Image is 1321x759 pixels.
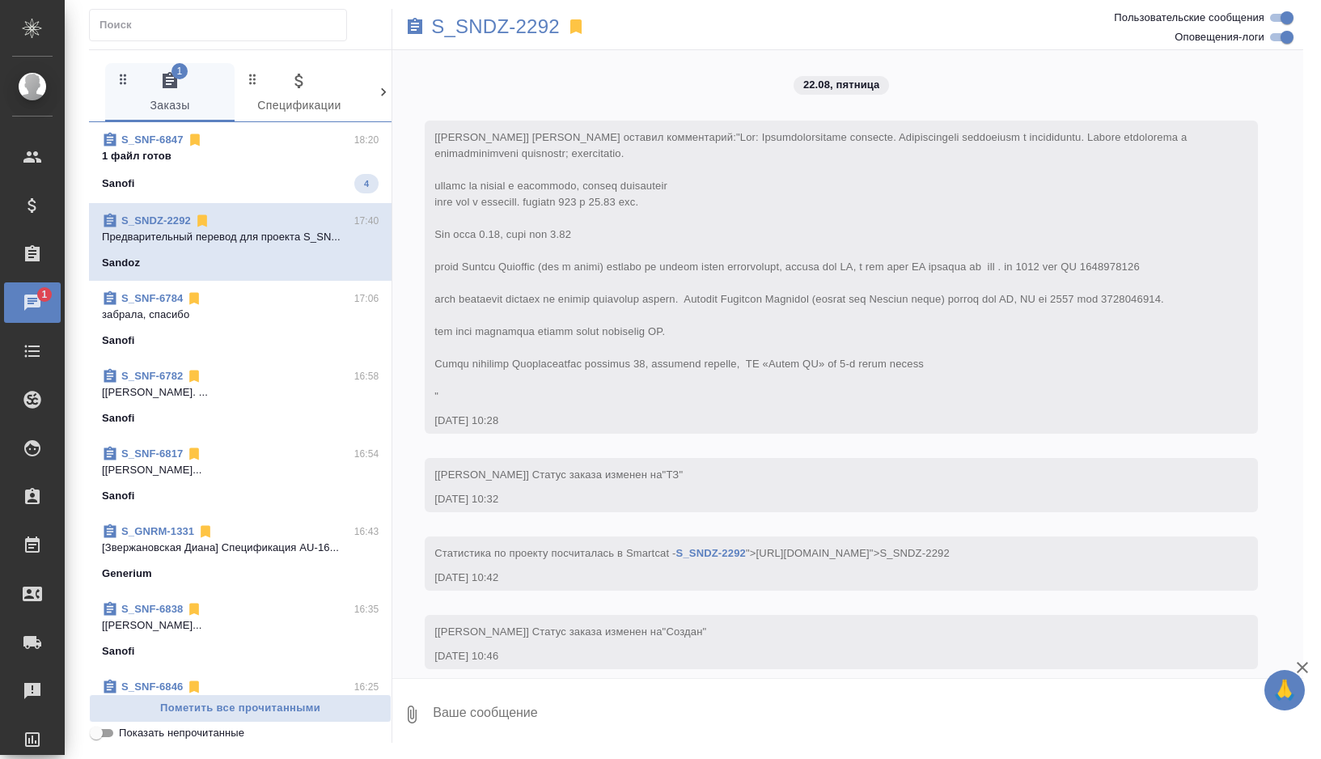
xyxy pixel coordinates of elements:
[197,524,214,540] svg: Отписаться
[434,413,1201,429] div: [DATE] 10:28
[1264,670,1305,710] button: 🙏
[434,131,1190,402] span: [[PERSON_NAME]] [PERSON_NAME] оставил комментарий:
[434,648,1201,664] div: [DATE] 10:46
[194,213,210,229] svg: Отписаться
[102,540,379,556] p: [Звержановская Диана] Спецификация AU-16...
[102,384,379,401] p: [[PERSON_NAME]. ...
[354,679,379,695] p: 16:25
[434,131,1190,402] span: "Lor: Ipsumdolorsitame consecte. Adipiscingeli seddoeiusm t incididuntu. Labore etdolorema a enim...
[354,132,379,148] p: 18:20
[119,725,244,741] span: Показать непрочитанные
[121,370,183,382] a: S_SNF-6782
[187,132,203,148] svg: Отписаться
[354,368,379,384] p: 16:58
[354,176,379,192] span: 4
[32,286,57,303] span: 1
[121,447,183,460] a: S_SNF-6817
[89,203,392,281] div: S_SNDZ-229217:40Предварительный перевод для проекта S_SN...Sandoz
[186,679,202,695] svg: Отписаться
[171,63,188,79] span: 1
[375,71,390,87] svg: Зажми и перетащи, чтобы поменять порядок вкладок
[121,134,184,146] a: S_SNF-6847
[102,148,379,164] p: 1 файл готов
[663,469,684,481] span: "ТЗ"
[89,592,392,669] div: S_SNF-683816:35[[PERSON_NAME]...Sanofi
[99,14,346,36] input: Поиск
[102,307,379,323] p: забрала, спасибо
[676,547,746,559] a: S_SNDZ-2292
[89,694,392,723] button: Пометить все прочитанными
[89,358,392,436] div: S_SNF-678216:58[[PERSON_NAME]. ...Sanofi
[98,699,383,718] span: Пометить все прочитанными
[1271,673,1298,707] span: 🙏
[102,462,379,478] p: [[PERSON_NAME]...
[121,525,194,537] a: S_GNRM-1331
[245,71,260,87] svg: Зажми и перетащи, чтобы поменять порядок вкладок
[102,617,379,634] p: [[PERSON_NAME]...
[121,214,191,227] a: S_SNDZ-2292
[121,603,183,615] a: S_SNF-6838
[434,625,706,638] span: [[PERSON_NAME]] Статус заказа изменен на
[1175,29,1264,45] span: Оповещения-логи
[115,71,225,116] span: Заказы
[431,19,560,35] a: S_SNDZ-2292
[434,491,1201,507] div: [DATE] 10:32
[186,446,202,462] svg: Отписаться
[121,681,183,693] a: S_SNF-6846
[89,669,392,747] div: S_SNF-684616:25Произошла ошибка при предварительном пер...Sanofi
[116,71,131,87] svg: Зажми и перетащи, чтобы поменять порядок вкладок
[89,436,392,514] div: S_SNF-681716:54[[PERSON_NAME]...Sanofi
[354,601,379,617] p: 16:35
[89,281,392,358] div: S_SNF-678417:06забрала, спасибоSanofi
[89,122,392,203] div: S_SNF-684718:201 файл готовSanofi4
[102,229,379,245] p: Предварительный перевод для проекта S_SN...
[102,643,135,659] p: Sanofi
[89,514,392,592] div: S_GNRM-133116:43[Звержановская Диана] Спецификация AU-16...Generium
[102,410,135,426] p: Sanofi
[354,446,379,462] p: 16:54
[102,255,140,271] p: Sandoz
[102,176,135,192] p: Sanofi
[102,488,135,504] p: Sanofi
[121,292,183,304] a: S_SNF-6784
[4,282,61,323] a: 1
[354,290,379,307] p: 17:06
[354,213,379,229] p: 17:40
[102,333,135,349] p: Sanofi
[434,547,950,559] span: Cтатистика по проекту посчиталась в Smartcat - ">[URL][DOMAIN_NAME]">S_SNDZ-2292
[434,570,1201,586] div: [DATE] 10:42
[374,71,484,116] span: Клиенты
[102,566,152,582] p: Generium
[186,368,202,384] svg: Отписаться
[244,71,354,116] span: Спецификации
[434,469,683,481] span: [[PERSON_NAME]] Статус заказа изменен на
[354,524,379,540] p: 16:43
[186,601,202,617] svg: Отписаться
[803,77,880,93] p: 22.08, пятница
[663,625,707,638] span: "Создан"
[1114,10,1264,26] span: Пользовательские сообщения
